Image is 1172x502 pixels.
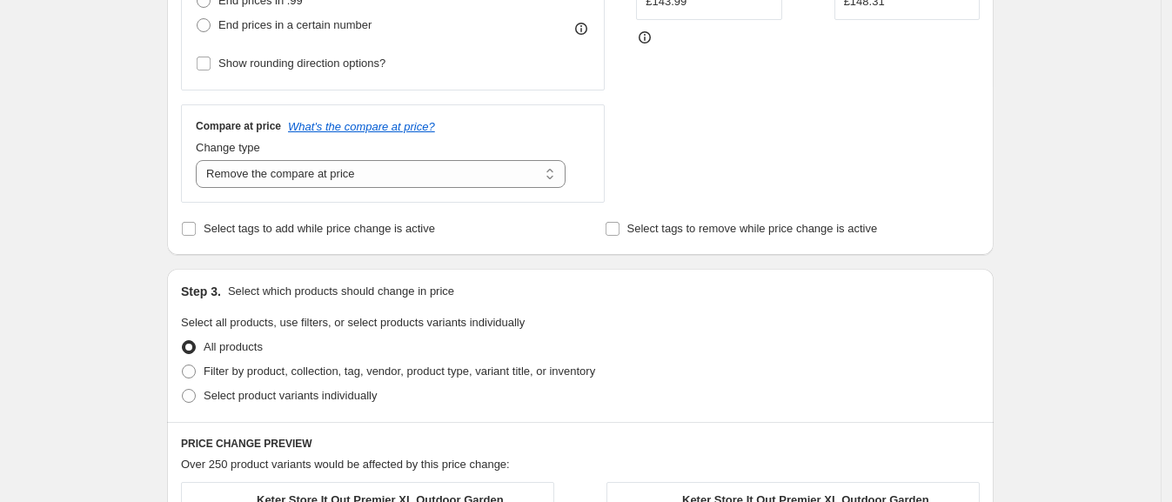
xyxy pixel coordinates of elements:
button: What's the compare at price? [288,120,435,133]
span: Select tags to add while price change is active [204,222,435,235]
span: Select product variants individually [204,389,377,402]
span: Over 250 product variants would be affected by this price change: [181,458,510,471]
span: Show rounding direction options? [218,57,385,70]
span: End prices in a certain number [218,18,372,31]
span: Select tags to remove while price change is active [627,222,878,235]
h3: Compare at price [196,119,281,133]
span: Filter by product, collection, tag, vendor, product type, variant title, or inventory [204,365,595,378]
h6: PRICE CHANGE PREVIEW [181,437,980,451]
span: Change type [196,141,260,154]
p: Select which products should change in price [228,283,454,300]
span: Select all products, use filters, or select products variants individually [181,316,525,329]
h2: Step 3. [181,283,221,300]
span: All products [204,340,263,353]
